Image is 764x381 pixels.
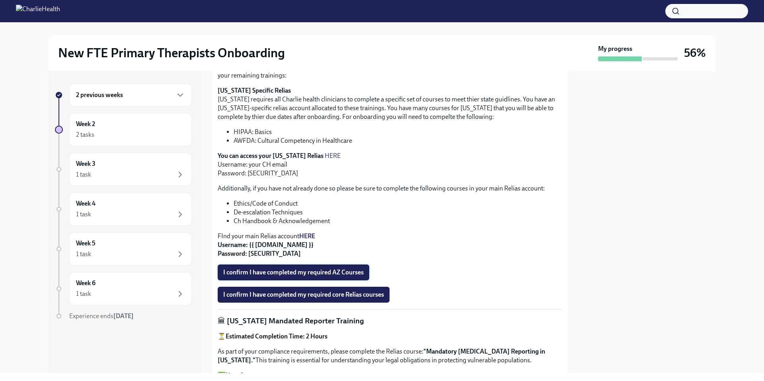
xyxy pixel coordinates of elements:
a: Week 51 task [55,232,192,266]
h6: Week 6 [76,279,95,288]
a: Week 22 tasks [55,113,192,146]
span: Experience ends [69,312,134,320]
strong: [DATE] [113,312,134,320]
a: HERE [299,232,315,240]
p: In your first week, you worked hard completing some state-specific trainings. You have been doing... [218,62,562,80]
span: I confirm I have completed my required core Relias courses [223,291,384,299]
h6: 2 previous weeks [76,91,123,99]
p: Additionally, if you have not already done so please be sure to complete the following courses in... [218,184,562,193]
strong: Estimated Completion Time: 2 Hours [226,332,327,340]
div: 2 previous weeks [69,84,192,107]
strong: Next Steps: [226,371,257,379]
span: I confirm I have completed my required AZ Courses [223,268,364,276]
h6: Week 3 [76,159,95,168]
a: Week 31 task [55,153,192,186]
div: 1 task [76,210,91,219]
li: Ethics/Code of Conduct [234,199,562,208]
p: ✅ [218,371,562,380]
h2: New FTE Primary Therapists Onboarding [58,45,285,61]
div: 1 task [76,170,91,179]
a: Week 41 task [55,192,192,226]
strong: My progress [598,45,632,53]
p: ⏳ [218,332,562,341]
div: 2 tasks [76,130,94,139]
p: Username: your CH email Password: [SECURITY_DATA] [218,152,562,178]
strong: Username: {{ [DOMAIN_NAME] }} Password: [SECURITY_DATA] [218,241,314,257]
button: I confirm I have completed my required AZ Courses [218,264,369,280]
img: CharlieHealth [16,5,60,17]
p: FInd your main Relias account [218,232,562,258]
a: HERE [325,152,341,159]
div: 1 task [76,250,91,259]
strong: You can access your [US_STATE] Relias [218,152,324,159]
li: De-escalation Techniques [234,208,562,217]
h6: Week 4 [76,199,95,208]
li: HIPAA: Basics [234,128,562,136]
button: I confirm I have completed my required core Relias courses [218,287,390,303]
p: [US_STATE] requires all Charlie health clinicians to complete a specific set of courses to meet t... [218,86,562,121]
strong: [US_STATE] Specific Relias [218,87,291,94]
a: Week 61 task [55,272,192,305]
li: AWFDA: Cultural Competency in Healthcare [234,136,562,145]
p: As part of your compliance requirements, please complete the Relias course: This training is esse... [218,347,562,365]
p: 🏛 [US_STATE] Mandated Reporter Training [218,316,562,326]
h3: 56% [684,46,706,60]
h6: Week 5 [76,239,95,248]
li: Ch Handbook & Acknowledgement [234,217,562,225]
div: 1 task [76,290,91,298]
h6: Week 2 [76,120,95,128]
